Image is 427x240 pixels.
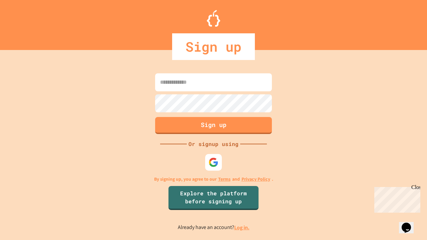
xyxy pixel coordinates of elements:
[399,213,420,233] iframe: chat widget
[208,157,219,167] img: google-icon.svg
[187,140,240,148] div: Or signup using
[207,10,220,27] img: Logo.svg
[155,117,272,134] button: Sign up
[234,224,250,231] a: Log in.
[178,223,250,232] p: Already have an account?
[372,184,420,213] iframe: chat widget
[168,186,259,210] a: Explore the platform before signing up
[172,33,255,60] div: Sign up
[242,176,270,183] a: Privacy Policy
[154,176,273,183] p: By signing up, you agree to our and .
[218,176,231,183] a: Terms
[3,3,46,42] div: Chat with us now!Close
